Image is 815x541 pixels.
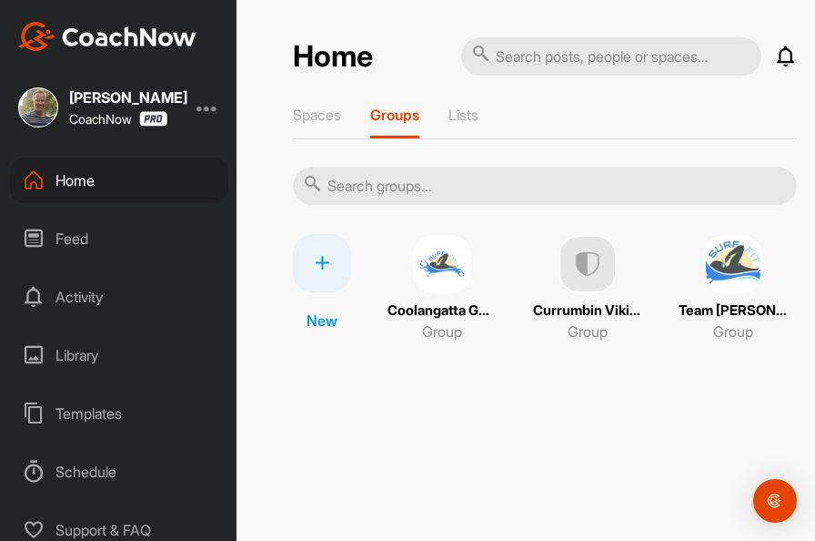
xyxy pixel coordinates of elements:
[10,449,228,495] div: Schedule
[307,310,337,332] p: New
[10,332,228,378] div: Library
[704,235,762,293] img: square_e98560beb660135adb1d867ab634804f.png
[69,111,167,127] div: CoachNow
[679,301,788,322] p: Team [PERSON_NAME]
[18,22,196,51] img: CoachNow
[10,158,228,203] div: Home
[448,106,478,124] p: Lists
[293,106,341,124] p: Spaces
[10,216,228,261] div: Feed
[753,479,797,523] div: Open Intercom Messenger
[387,301,497,322] p: Coolangatta Gold 2025
[370,106,419,124] p: Groups
[10,391,228,436] div: Templates
[558,235,617,293] img: uAAAAAElFTkSuQmCC
[461,37,761,76] input: Search posts, people or spaces...
[413,235,471,293] img: square_9f7e75e217862e278e5796c2d89c75aa.png
[533,301,642,322] p: Currumbin Vikings
[69,90,187,105] div: [PERSON_NAME]
[422,321,462,342] p: Group
[568,321,608,342] p: Group
[139,111,167,127] img: CoachNow Pro
[293,39,373,75] h2: Home
[293,167,797,205] input: Search groups...
[713,321,753,342] p: Group
[18,87,58,128] img: square_08d02823f85c4e8176475d2118156ab1.jpg
[10,274,228,320] div: Activity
